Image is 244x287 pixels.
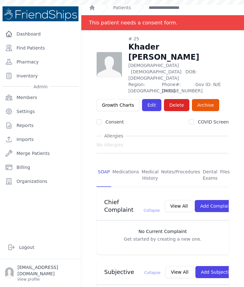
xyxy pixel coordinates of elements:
a: Patients [113,4,131,11]
a: Notes/Procedures [160,164,201,187]
span: Collapse [144,270,160,275]
span: Region: [GEOGRAPHIC_DATA] [128,81,158,94]
p: View profile [17,277,76,282]
label: Consent [105,119,124,124]
nav: Tabs [97,164,229,187]
a: Logout [5,241,76,254]
a: Members [3,91,78,104]
p: [DEMOGRAPHIC_DATA] [128,62,229,81]
a: Imports [3,133,78,146]
a: Inventory [3,70,78,82]
button: View All [166,266,194,278]
div: This patient needs a consent form. [89,15,178,30]
a: [EMAIL_ADDRESS][DOMAIN_NAME] View profile [5,264,76,282]
button: Add Subjective [195,266,240,278]
h1: Khader [PERSON_NAME] [128,42,229,62]
a: Billing [3,161,78,174]
a: Organizations [3,175,78,188]
h3: Subjective [104,268,160,276]
h3: No Current Complaint [103,228,222,235]
img: Medical Missions EMR [3,6,78,21]
a: Merge Patients [3,147,78,160]
a: Dental Exams [201,164,219,187]
label: COVID Screen [198,119,229,124]
a: Archive [192,99,219,111]
span: Phone#: [PHONE_NUMBER] [162,81,191,94]
button: Delete [164,99,189,111]
a: Reports [3,119,78,132]
a: Edit [142,99,161,111]
div: # 25 [128,36,229,42]
div: Notification [81,15,244,30]
img: person-242608b1a05df3501eefc295dc1bc67a.jpg [97,52,122,77]
span: [DEMOGRAPHIC_DATA] [131,69,181,74]
a: Medical History [140,164,160,187]
h3: Chief Complaint [104,198,160,214]
span: Collapse [144,208,160,213]
a: Files [219,164,231,187]
a: Settings [3,105,78,118]
span: Gov ID: N/E [195,81,229,94]
button: Add Complaint [195,200,238,212]
a: Pharmacy [3,56,78,68]
span: No Allergies [97,142,123,148]
a: SOAP [97,164,111,187]
a: Medications [111,164,140,187]
span: Allergies [102,133,126,139]
p: Get started by creating a new one. [103,236,222,242]
a: Dashboard [3,28,78,40]
a: Growth Charts [97,99,139,111]
a: Find Patients [3,42,78,54]
span: Admin [31,83,50,90]
p: [EMAIL_ADDRESS][DOMAIN_NAME] [17,264,76,277]
button: View All [165,200,193,212]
